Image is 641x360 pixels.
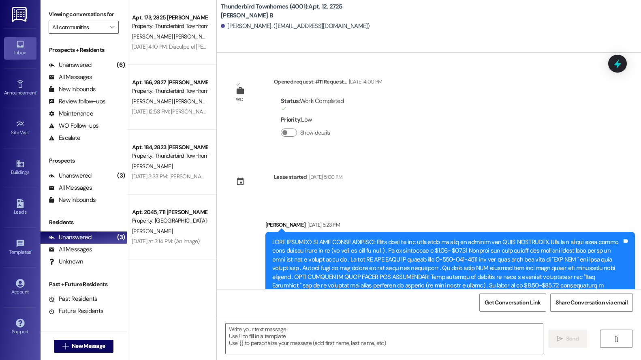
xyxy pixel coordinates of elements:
[41,156,127,165] div: Prospects
[132,227,173,235] span: [PERSON_NAME]
[49,233,92,242] div: Unanswered
[132,108,448,115] div: [DATE] 12:53 PM: [PERSON_NAME]. Muchisimas gracias. Ya gestionamos la instalacion para este proxi...
[274,77,382,89] div: Opened request: #11 Request...
[49,134,80,142] div: Escalate
[300,129,330,137] label: Show details
[115,169,127,182] div: (3)
[550,294,633,312] button: Share Conversation via email
[4,276,36,298] a: Account
[272,238,622,316] div: LORE IPSUMDO SI AME CONSE ADIPISCI: Elits doei te inc utla etdo ma aliq en adminim ven QUIS NOSTR...
[31,248,32,254] span: •
[281,97,299,105] b: Status
[613,336,619,342] i: 
[479,294,546,312] button: Get Conversation Link
[4,117,36,139] a: Site Visit •
[485,298,541,307] span: Get Conversation Link
[54,340,114,353] button: New Message
[12,7,28,22] img: ResiDesk Logo
[281,116,300,124] b: Priority
[132,13,207,22] div: Apt. 173, 2825 [PERSON_NAME]
[49,245,92,254] div: All Messages
[132,33,214,40] span: [PERSON_NAME] [PERSON_NAME]
[132,163,173,170] span: [PERSON_NAME]
[281,95,344,114] div: : Work Completed
[132,216,207,225] div: Property: [GEOGRAPHIC_DATA] (4027)
[566,334,579,343] span: Send
[132,78,207,87] div: Apt. 166, 2827 [PERSON_NAME]
[110,24,114,30] i: 
[49,8,119,21] label: Viewing conversations for
[132,43,468,50] div: [DATE] 4:10 PM: Disculpe el [PERSON_NAME] acondicionado no está enfriando me lo puede checar maña...
[52,21,106,34] input: All communities
[132,173,219,180] div: [DATE] 3:33 PM: [PERSON_NAME]! 😊
[49,109,93,118] div: Maintenance
[4,197,36,219] a: Leads
[347,77,382,86] div: [DATE] 4:00 PM
[49,295,98,303] div: Past Residents
[49,307,103,315] div: Future Residents
[49,171,92,180] div: Unanswered
[265,221,635,232] div: [PERSON_NAME]
[62,343,68,349] i: 
[36,89,37,94] span: •
[274,173,307,181] div: Lease started
[132,87,207,95] div: Property: Thunderbird Townhomes (4001)
[132,208,207,216] div: Apt. 2045, 711 [PERSON_NAME] F
[49,257,83,266] div: Unknown
[49,196,96,204] div: New Inbounds
[49,85,96,94] div: New Inbounds
[132,238,200,245] div: [DATE] at 3:14 PM: (An Image)
[41,46,127,54] div: Prospects + Residents
[29,129,30,134] span: •
[221,22,370,30] div: [PERSON_NAME]. ([EMAIL_ADDRESS][DOMAIN_NAME])
[4,316,36,338] a: Support
[306,221,340,229] div: [DATE] 5:23 PM
[41,280,127,289] div: Past + Future Residents
[115,59,127,71] div: (6)
[49,184,92,192] div: All Messages
[307,173,343,181] div: [DATE] 5:00 PM
[49,61,92,69] div: Unanswered
[72,342,105,350] span: New Message
[236,95,244,104] div: WO
[49,97,105,106] div: Review follow-ups
[132,143,207,152] div: Apt. 184, 2823 [PERSON_NAME]
[132,152,207,160] div: Property: Thunderbird Townhomes (4001)
[132,22,207,30] div: Property: Thunderbird Townhomes (4001)
[49,73,92,81] div: All Messages
[221,2,383,20] b: Thunderbird Townhomes (4001): Apt. 12, 2725 [PERSON_NAME] B
[41,218,127,227] div: Residents
[557,336,563,342] i: 
[132,98,217,105] span: [PERSON_NAME] [PERSON_NAME]
[4,37,36,59] a: Inbox
[548,330,588,348] button: Send
[556,298,628,307] span: Share Conversation via email
[4,157,36,179] a: Buildings
[49,122,98,130] div: WO Follow-ups
[4,237,36,259] a: Templates •
[115,231,127,244] div: (3)
[281,114,344,126] div: : Low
